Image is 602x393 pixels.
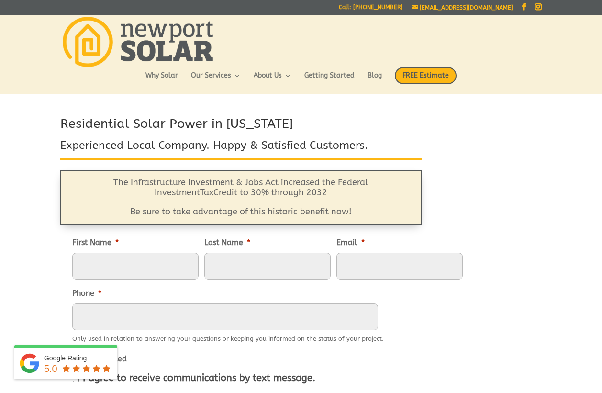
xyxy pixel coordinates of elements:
h3: Experienced Local Company. Happy & Satisfied Customers. [60,138,422,158]
label: Last Name [204,238,250,248]
label: Email [336,238,365,248]
a: Our Services [191,72,241,89]
span: FREE Estimate [395,67,457,84]
span: Tax [200,187,213,198]
h2: Residential Solar Power in [US_STATE] [60,115,422,138]
div: Only used in relation to answering your questions or keeping you informed on the status of your p... [72,330,384,345]
a: Getting Started [304,72,355,89]
img: Newport Solar | Solar Energy Optimized. [63,17,213,67]
p: Be sure to take advantage of this historic benefit now! [85,207,397,217]
a: Call: [PHONE_NUMBER] [339,4,402,14]
a: [EMAIL_ADDRESS][DOMAIN_NAME] [412,4,513,11]
label: Phone [72,289,101,299]
p: The Infrastructure Investment & Jobs Act increased the Federal Investment Credit to 30% through 2032 [85,178,397,207]
a: FREE Estimate [395,67,457,94]
a: Blog [368,72,382,89]
a: Why Solar [145,72,178,89]
a: About Us [254,72,291,89]
label: First Name [72,238,119,248]
label: I agree to receive communications by text message. [83,373,315,383]
div: Google Rating [44,353,112,363]
span: 5.0 [44,363,57,374]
